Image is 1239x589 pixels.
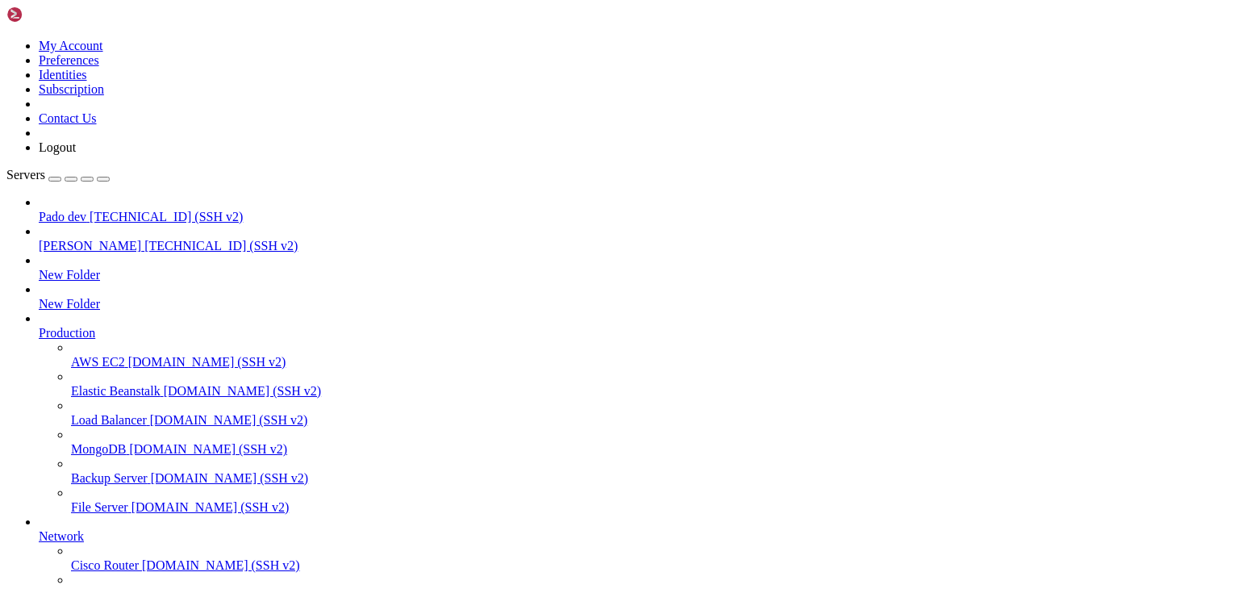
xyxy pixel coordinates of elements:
a: Production [39,326,1233,340]
a: File Server [DOMAIN_NAME] (SSH v2) [71,500,1233,515]
a: Network [39,529,1233,544]
li: MongoDB [DOMAIN_NAME] (SSH v2) [71,428,1233,457]
li: Load Balancer [DOMAIN_NAME] (SSH v2) [71,399,1233,428]
li: Elastic Beanstalk [DOMAIN_NAME] (SSH v2) [71,370,1233,399]
a: Elastic Beanstalk [DOMAIN_NAME] (SSH v2) [71,384,1233,399]
span: [DOMAIN_NAME] (SSH v2) [131,500,290,514]
a: Pado dev [TECHNICAL_ID] (SSH v2) [39,210,1233,224]
span: Cisco Router [71,558,139,572]
span: [PERSON_NAME] [39,239,141,253]
span: [TECHNICAL_ID] (SSH v2) [90,210,243,223]
span: [DOMAIN_NAME] (SSH v2) [142,558,300,572]
span: Servers [6,168,45,182]
a: Load Balancer [DOMAIN_NAME] (SSH v2) [71,413,1233,428]
span: [DOMAIN_NAME] (SSH v2) [128,355,286,369]
span: File Server [71,500,128,514]
span: [DOMAIN_NAME] (SSH v2) [150,413,308,427]
span: Backup Server [71,471,148,485]
li: File Server [DOMAIN_NAME] (SSH v2) [71,486,1233,515]
a: Identities [39,68,87,81]
a: Subscription [39,82,104,96]
span: Network [39,529,84,543]
span: [DOMAIN_NAME] (SSH v2) [151,471,309,485]
li: New Folder [39,253,1233,282]
a: Backup Server [DOMAIN_NAME] (SSH v2) [71,471,1233,486]
li: Pado dev [TECHNICAL_ID] (SSH v2) [39,195,1233,224]
li: Production [39,311,1233,515]
a: Contact Us [39,111,97,125]
li: Backup Server [DOMAIN_NAME] (SSH v2) [71,457,1233,486]
a: Servers [6,168,110,182]
a: [PERSON_NAME] [TECHNICAL_ID] (SSH v2) [39,239,1233,253]
a: Preferences [39,53,99,67]
span: MongoDB [71,442,126,456]
span: Elastic Beanstalk [71,384,161,398]
a: My Account [39,39,103,52]
li: New Folder [39,282,1233,311]
span: New Folder [39,297,100,311]
a: New Folder [39,268,1233,282]
span: New Folder [39,268,100,282]
span: [DOMAIN_NAME] (SSH v2) [164,384,322,398]
a: AWS EC2 [DOMAIN_NAME] (SSH v2) [71,355,1233,370]
span: [DOMAIN_NAME] (SSH v2) [129,442,287,456]
span: Production [39,326,95,340]
a: Logout [39,140,76,154]
span: [TECHNICAL_ID] (SSH v2) [144,239,298,253]
a: New Folder [39,297,1233,311]
a: Cisco Router [DOMAIN_NAME] (SSH v2) [71,558,1233,573]
li: Cisco Router [DOMAIN_NAME] (SSH v2) [71,544,1233,573]
li: AWS EC2 [DOMAIN_NAME] (SSH v2) [71,340,1233,370]
span: Load Balancer [71,413,147,427]
li: [PERSON_NAME] [TECHNICAL_ID] (SSH v2) [39,224,1233,253]
a: MongoDB [DOMAIN_NAME] (SSH v2) [71,442,1233,457]
img: Shellngn [6,6,99,23]
span: Pado dev [39,210,86,223]
span: AWS EC2 [71,355,125,369]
